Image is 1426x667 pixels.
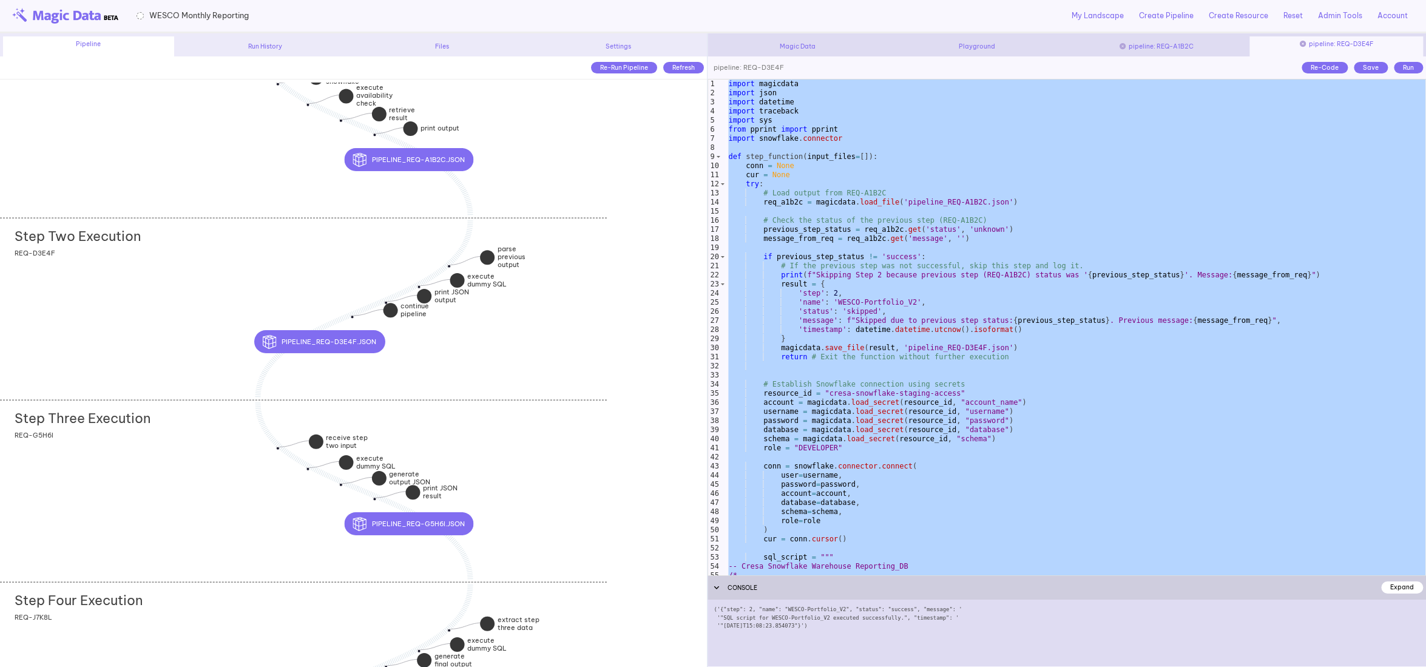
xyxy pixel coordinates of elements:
[708,498,720,507] div: 47
[149,10,249,21] span: WESCO Monthly Reporting
[708,353,720,362] div: 31
[708,107,716,116] div: 4
[720,280,726,289] span: Toggle code folding, rows 23 through 29
[890,42,1064,51] div: Playground
[353,315,414,331] div: continue pipeline
[345,148,473,171] button: pipeline_REQ-A1B2C.json
[708,152,716,161] div: 9
[450,629,511,645] div: extract step three data
[1394,62,1423,73] div: Run
[708,289,720,298] div: 24
[467,636,507,652] strong: execute dummy SQL
[15,430,53,439] span: REQ-G5H6I
[708,516,720,526] div: 49
[420,649,481,665] div: execute dummy SQL
[400,302,429,318] strong: continue pipeline
[356,83,393,107] strong: execute availability check
[708,143,716,152] div: 8
[708,544,720,553] div: 52
[708,407,720,416] div: 37
[409,148,538,171] div: pipeline_REQ-A1B2C.json
[15,228,141,244] h2: Step Two Execution
[708,216,720,225] div: 16
[708,56,784,80] div: pipeline: REQ-D3E4F
[708,262,720,271] div: 21
[1354,62,1388,73] div: Save
[708,526,720,535] div: 50
[708,489,720,498] div: 46
[421,124,459,133] strong: print output
[708,334,720,344] div: 29
[708,198,720,207] div: 14
[708,171,720,180] div: 11
[309,103,370,127] div: execute availability check
[1249,36,1423,56] div: pipeline: REQ-D3E4F
[467,272,507,288] strong: execute dummy SQL
[15,410,150,426] h2: Step Three Execution
[708,271,720,280] div: 22
[420,285,481,301] div: execute dummy SQL
[708,453,720,462] div: 42
[389,106,415,122] strong: retrieve result
[326,69,359,86] strong: connect snowflake
[708,600,1426,666] div: ('{"step": 2, "name": "WESCO-Portfolio_V2", "status": "success", "message": ' '"SQL script for WE...
[320,330,450,353] div: pipeline_REQ-D3E4F.json
[356,454,396,470] strong: execute dummy SQL
[591,62,657,73] div: Re-Run Pipeline
[708,398,720,407] div: 36
[180,42,351,51] div: Run History
[342,483,402,499] div: generate output JSON
[309,467,370,483] div: execute dummy SQL
[3,36,174,56] div: Pipeline
[1072,10,1124,21] a: My Landscape
[498,245,525,269] strong: parse previous output
[708,125,716,134] div: 6
[1209,10,1268,21] a: Create Resource
[1139,10,1194,21] a: Create Pipeline
[708,316,720,325] div: 27
[708,562,720,571] div: 54
[708,189,720,198] div: 13
[708,89,716,98] div: 2
[708,98,716,107] div: 3
[342,119,402,135] div: retrieve result
[708,298,720,307] div: 25
[708,243,720,252] div: 19
[708,80,716,89] div: 1
[389,470,430,486] strong: generate output JSON
[708,471,720,480] div: 44
[708,362,720,371] div: 32
[12,8,118,24] img: beta-logo.png
[708,180,720,189] div: 12
[708,389,720,398] div: 35
[708,444,720,453] div: 41
[720,180,726,189] span: Toggle code folding, rows 12 through 376
[326,433,368,450] strong: receive step two input
[376,497,436,513] div: print JSON result
[1381,581,1423,593] div: Expand
[708,134,716,143] div: 7
[1283,10,1303,21] a: Reset
[357,42,527,51] div: Files
[345,512,473,535] button: pipeline_REQ-G5H6I.json
[720,252,726,262] span: Toggle code folding, rows 20 through 31
[387,301,448,317] div: print JSON output
[663,62,704,73] div: Refresh
[376,133,431,147] div: print output
[1318,10,1362,21] a: Admin Tools
[708,462,720,471] div: 43
[15,248,55,257] span: REQ-D3E4F
[715,152,722,161] span: Toggle code folding, rows 9 through 381
[15,592,143,608] h2: Step Four Execution
[708,425,720,435] div: 39
[708,252,720,262] div: 20
[708,161,720,171] div: 10
[708,280,720,289] div: 23
[708,325,720,334] div: 28
[708,535,720,544] div: 51
[708,553,720,562] div: 53
[708,380,720,389] div: 34
[708,371,720,380] div: 33
[434,288,469,304] strong: print JSON output
[711,42,884,51] div: Magic Data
